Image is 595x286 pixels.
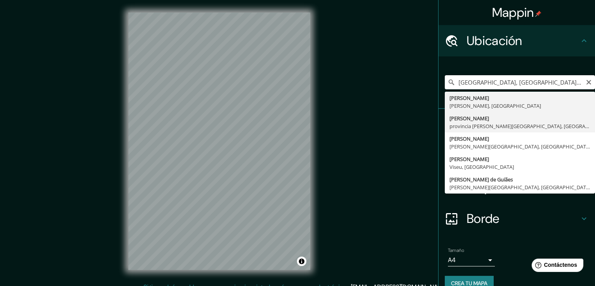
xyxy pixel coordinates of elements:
img: pin-icon.png [535,11,541,17]
div: Ubicación [439,25,595,56]
div: Borde [439,203,595,234]
font: Mappin [492,4,534,21]
font: Borde [467,210,500,227]
font: [PERSON_NAME] [449,156,489,163]
font: [PERSON_NAME], [GEOGRAPHIC_DATA] [449,102,541,109]
font: Tamaño [448,247,464,253]
font: [PERSON_NAME][GEOGRAPHIC_DATA], [GEOGRAPHIC_DATA] [449,184,591,191]
font: [PERSON_NAME] [449,115,489,122]
button: Claro [586,78,592,85]
div: A4 [448,254,495,266]
font: A4 [448,256,456,264]
button: Activar o desactivar atribución [297,257,306,266]
font: [PERSON_NAME] [449,135,489,142]
div: Patas [439,109,595,140]
iframe: Lanzador de widgets de ayuda [525,255,586,277]
font: [PERSON_NAME] [449,94,489,101]
input: Elige tu ciudad o zona [445,75,595,89]
canvas: Mapa [128,13,310,270]
font: [PERSON_NAME] de Guiães [449,176,513,183]
font: Viseu, [GEOGRAPHIC_DATA] [449,163,514,170]
font: [PERSON_NAME][GEOGRAPHIC_DATA], [GEOGRAPHIC_DATA] [449,143,591,150]
div: Estilo [439,140,595,172]
div: Disposición [439,172,595,203]
font: Ubicación [467,33,522,49]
